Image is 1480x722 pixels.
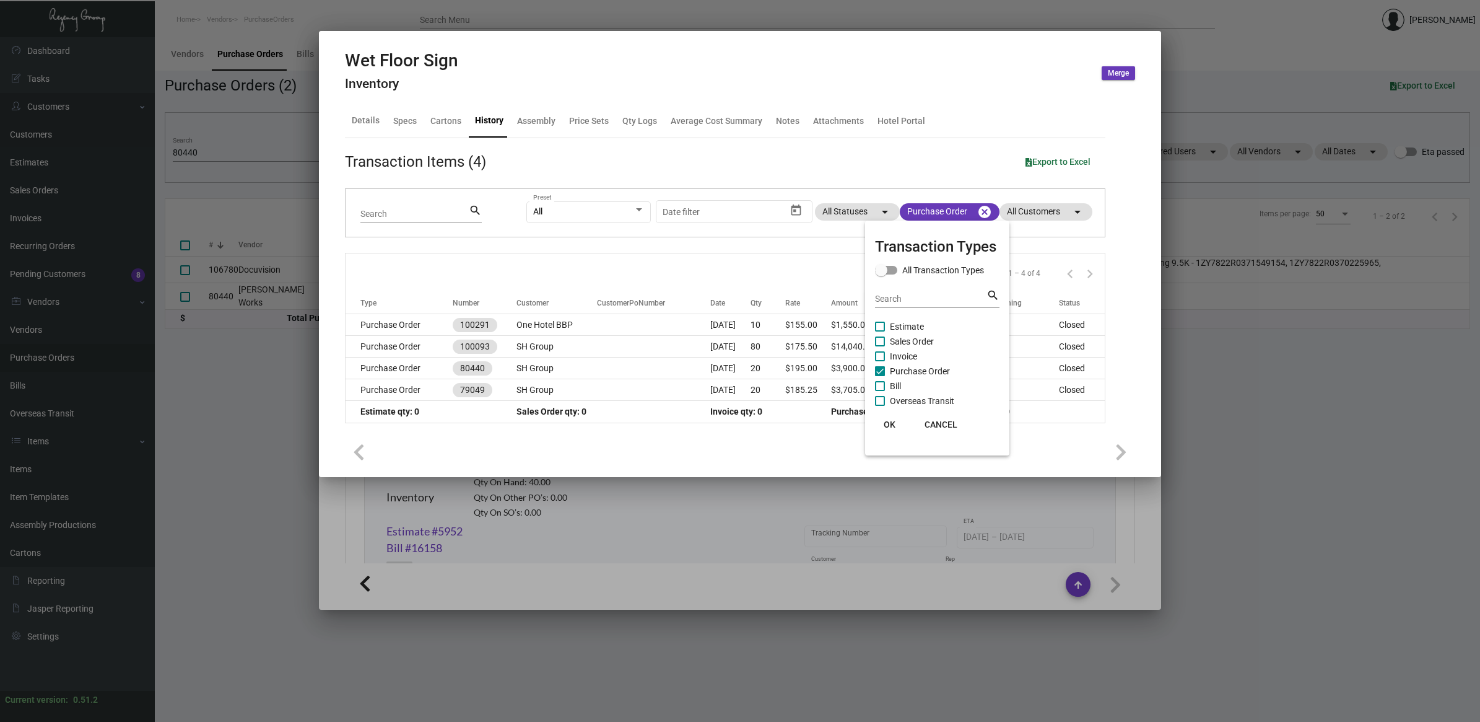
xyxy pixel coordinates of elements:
[890,364,950,379] span: Purchase Order
[890,349,917,364] span: Invoice
[884,420,895,429] span: OK
[870,413,910,436] button: OK
[73,693,98,707] div: 0.51.2
[5,693,68,707] div: Current version:
[925,420,957,429] span: CANCEL
[890,379,901,394] span: Bill
[890,319,924,334] span: Estimate
[986,288,999,303] mat-icon: search
[890,334,934,349] span: Sales Order
[875,236,999,258] mat-card-title: Transaction Types
[902,263,984,278] span: All Transaction Types
[890,394,954,408] span: Overseas Transit
[915,413,967,436] button: CANCEL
